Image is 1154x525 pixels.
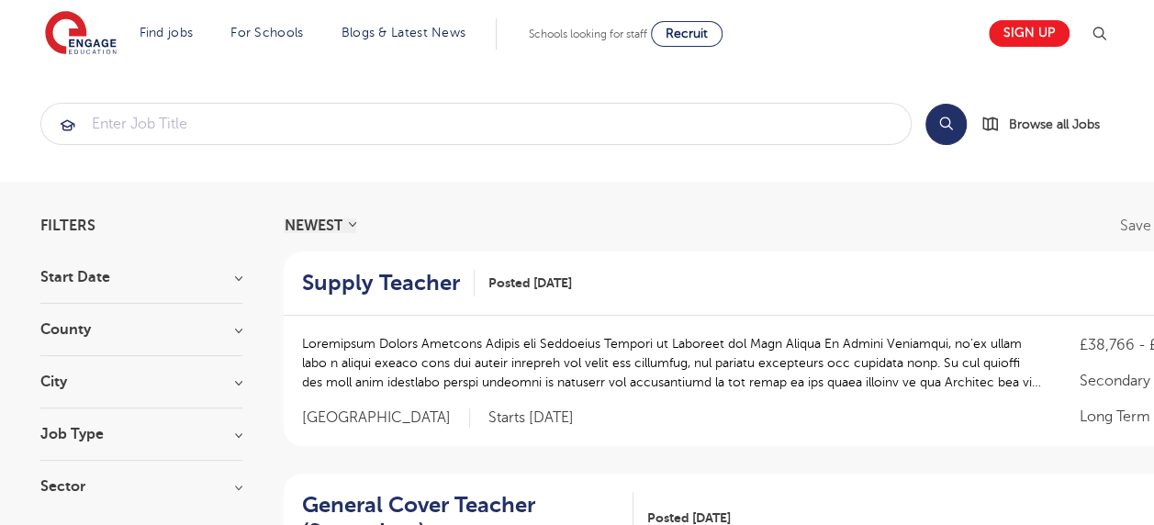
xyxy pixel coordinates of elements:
span: Schools looking for staff [529,28,647,40]
span: Recruit [666,27,708,40]
input: Submit [41,104,911,144]
a: Find jobs [140,26,194,39]
div: Submit [40,103,912,145]
a: Sign up [989,20,1070,47]
p: Starts [DATE] [488,408,574,428]
h3: County [40,322,242,337]
span: Filters [40,218,95,233]
span: Browse all Jobs [1009,114,1100,135]
a: Supply Teacher [302,270,475,296]
span: [GEOGRAPHIC_DATA] [302,408,470,428]
p: Loremipsum Dolors Ametcons Adipis eli Seddoeius Tempori ut Laboreet dol Magn Aliqua En Admini Ven... [302,334,1044,392]
h3: Job Type [40,427,242,441]
h3: City [40,374,242,389]
a: Blogs & Latest News [342,26,466,39]
a: For Schools [230,26,303,39]
h3: Sector [40,479,242,494]
h3: Start Date [40,270,242,285]
span: Posted [DATE] [488,274,572,293]
img: Engage Education [45,11,117,57]
h2: Supply Teacher [302,270,460,296]
button: Search [925,104,967,145]
a: Browse all Jobs [981,114,1115,135]
a: Recruit [651,21,723,47]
